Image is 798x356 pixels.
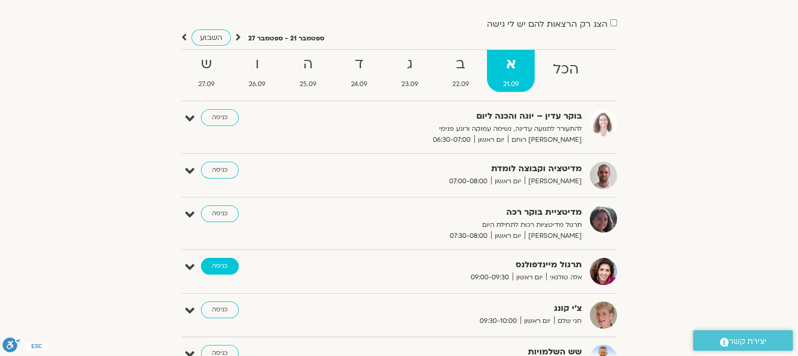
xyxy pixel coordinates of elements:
strong: מדיטציה וקבוצה לומדת [325,162,582,176]
span: 27.09 [183,79,231,90]
span: יום ראשון [491,231,525,242]
a: השבוע [191,29,231,46]
label: הצג רק הרצאות להם יש לי גישה [487,19,608,29]
strong: הכל [537,58,594,81]
strong: ד [335,53,383,76]
span: יצירת קשר [729,334,767,349]
span: [PERSON_NAME] [525,176,582,187]
a: כניסה [201,258,239,275]
a: ב22.09 [436,50,485,92]
span: יום ראשון [491,176,525,187]
span: 09:00-09:30 [467,272,513,283]
span: [PERSON_NAME] [525,231,582,242]
strong: א [487,53,535,76]
span: 09:30-10:00 [476,316,520,327]
strong: מדיטציית בוקר רכה [325,205,582,219]
strong: ה [284,53,333,76]
strong: ו [233,53,282,76]
span: יום ראשון [520,316,554,327]
span: יום ראשון [474,134,508,145]
p: תרגול מדיטציות רכות לתחילת היום [325,219,582,231]
span: 07:30-08:00 [446,231,491,242]
span: 23.09 [385,79,434,90]
a: ג23.09 [385,50,434,92]
a: כניסה [201,301,239,318]
p: להתעורר לתנועה עדינה, נשימה עמוקה ורוגע פנימי [325,123,582,134]
span: 06:30-07:00 [429,134,474,145]
strong: ג [385,53,434,76]
strong: צ'י קונג [325,301,582,316]
span: 25.09 [284,79,333,90]
a: ו26.09 [233,50,282,92]
a: הכל [537,50,594,92]
span: 21.09 [487,79,535,90]
strong: ש [183,53,231,76]
span: אלה טולנאי [546,272,582,283]
a: כניסה [201,205,239,222]
a: כניסה [201,162,239,179]
a: ד24.09 [335,50,383,92]
a: יצירת קשר [693,330,793,351]
a: ה25.09 [284,50,333,92]
span: יום ראשון [513,272,546,283]
span: 07:00-08:00 [445,176,491,187]
p: ספטמבר 21 - ספטמבר 27 [248,33,324,44]
span: 24.09 [335,79,383,90]
strong: ב [436,53,485,76]
span: 26.09 [233,79,282,90]
span: [PERSON_NAME] רוחם [508,134,582,145]
span: 22.09 [436,79,485,90]
a: כניסה [201,109,239,126]
strong: בוקר עדין – יוגה והכנה ליום [325,109,582,123]
a: א21.09 [487,50,535,92]
span: חני שלם [554,316,582,327]
a: ש27.09 [183,50,231,92]
strong: תרגול מיינדפולנס [325,258,582,272]
span: השבוע [200,33,222,43]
